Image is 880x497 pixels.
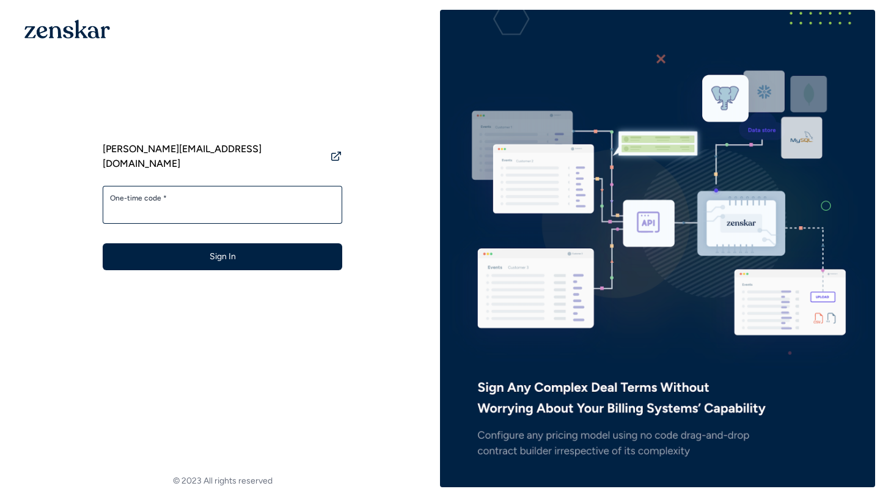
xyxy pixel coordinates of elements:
button: Sign In [103,243,342,270]
img: 1OGAJ2xQqyY4LXKgY66KYq0eOWRCkrZdAb3gUhuVAqdWPZE9SRJmCz+oDMSn4zDLXe31Ii730ItAGKgCKgCCgCikA4Av8PJUP... [24,20,110,39]
label: One-time code * [110,193,335,203]
footer: © 2023 All rights reserved [5,475,440,487]
span: [PERSON_NAME][EMAIL_ADDRESS][DOMAIN_NAME] [103,142,325,171]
